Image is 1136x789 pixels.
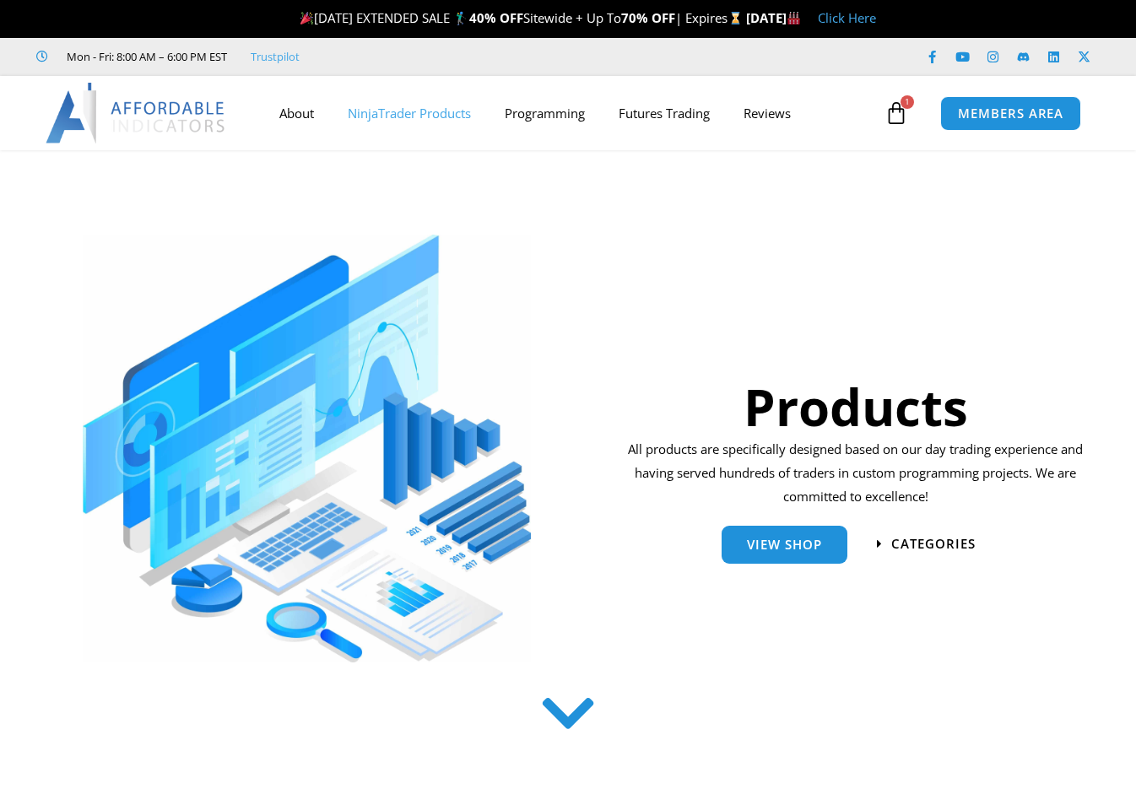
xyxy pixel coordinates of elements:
span: categories [891,538,976,550]
h1: Products [622,371,1089,442]
a: Futures Trading [602,94,727,132]
span: MEMBERS AREA [958,107,1063,120]
img: LogoAI | Affordable Indicators – NinjaTrader [46,83,227,143]
img: 🏭 [787,12,800,24]
a: 1 [859,89,933,138]
a: categories [877,538,976,550]
strong: 70% OFF [621,9,675,26]
strong: 40% OFF [469,9,523,26]
a: MEMBERS AREA [940,96,1081,131]
strong: [DATE] [746,9,801,26]
span: [DATE] EXTENDED SALE 🏌️‍♂️ Sitewide + Up To | Expires [296,9,745,26]
a: Reviews [727,94,808,132]
a: NinjaTrader Products [331,94,488,132]
a: View Shop [722,526,847,564]
a: Trustpilot [251,46,300,67]
span: Mon - Fri: 8:00 AM – 6:00 PM EST [62,46,227,67]
span: 1 [901,95,914,109]
p: All products are specifically designed based on our day trading experience and having served hund... [622,438,1089,509]
a: Click Here [818,9,876,26]
a: Programming [488,94,602,132]
img: 🎉 [300,12,313,24]
nav: Menu [262,94,880,132]
span: View Shop [747,538,822,551]
img: ⌛ [729,12,742,24]
img: ProductsSection scaled | Affordable Indicators – NinjaTrader [83,235,531,662]
a: About [262,94,331,132]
